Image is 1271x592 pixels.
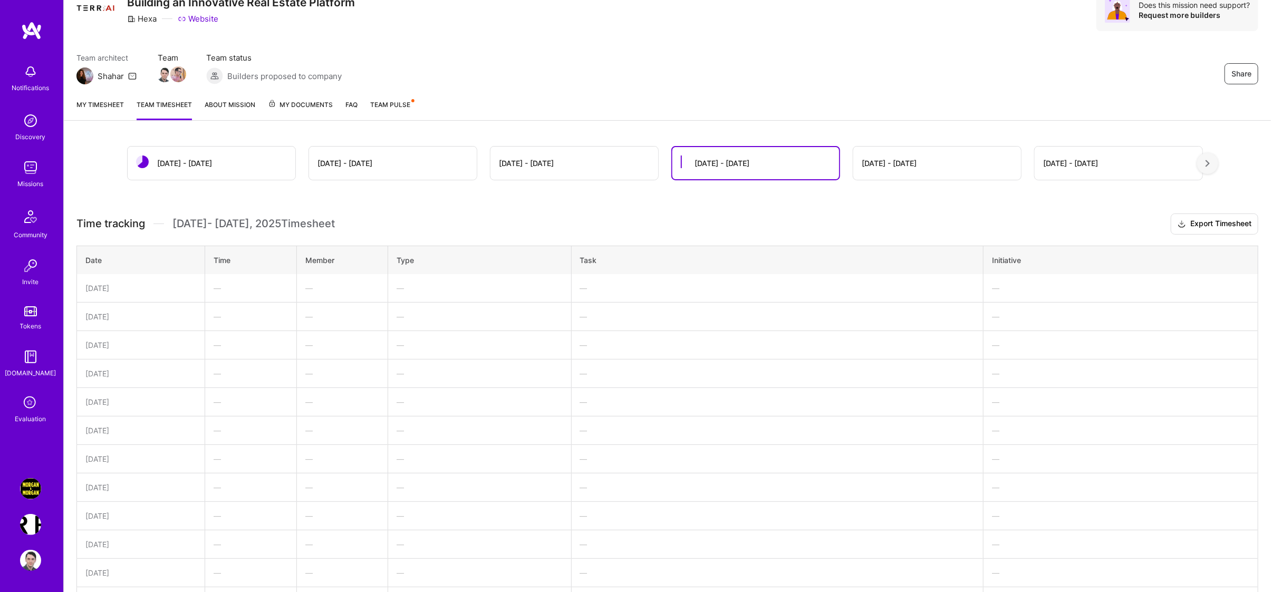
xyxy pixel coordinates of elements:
div: [DATE] - [DATE] [695,158,749,169]
th: Task [571,246,983,274]
div: — [214,539,288,550]
div: — [580,539,975,550]
div: — [397,396,562,407]
div: — [305,311,380,322]
img: Invite [20,255,41,276]
img: right [1206,160,1210,167]
a: Morgan & Morgan Case Value Prediction Tool [17,478,44,499]
div: Shahar [98,71,124,82]
div: — [305,539,380,550]
div: [DATE] [85,539,196,550]
div: [DATE] [85,425,196,436]
div: Tokens [20,321,42,332]
a: Terr.ai: Building an Innovative Real Estate Platform [17,514,44,535]
div: — [580,510,975,521]
th: Date [77,246,205,274]
div: — [580,453,975,464]
a: About Mission [205,99,255,120]
div: — [397,339,562,351]
img: tokens [24,306,37,316]
div: — [397,311,562,322]
th: Member [296,246,388,274]
img: status icon [136,156,149,168]
a: My Documents [268,99,333,120]
span: [DATE] - [DATE] , 2025 Timesheet [172,217,335,230]
a: FAQ [345,99,358,120]
div: Missions [18,178,44,189]
i: icon Download [1178,219,1186,230]
div: Hexa [127,13,157,24]
div: [DATE] [85,396,196,407]
div: — [214,311,288,322]
a: Team Pulse [370,99,413,120]
i: icon Mail [128,72,137,80]
div: — [992,510,1249,521]
div: — [580,482,975,493]
div: — [580,283,975,294]
div: — [580,311,975,322]
div: [DATE] - [DATE] [862,158,917,169]
a: Team Member Avatar [158,65,171,83]
div: — [397,510,562,521]
div: — [397,425,562,436]
div: — [305,339,380,351]
div: — [992,311,1249,322]
div: — [305,368,380,379]
div: — [580,339,975,351]
div: — [305,396,380,407]
img: Team Member Avatar [170,66,186,82]
span: Team [158,52,185,63]
img: Builders proposed to company [206,67,223,84]
div: [DATE] [85,510,196,521]
a: User Avatar [17,550,44,571]
span: Builders proposed to company [227,71,342,82]
a: Team timesheet [137,99,192,120]
div: — [305,453,380,464]
div: — [305,510,380,521]
div: — [580,567,975,578]
div: — [305,283,380,294]
div: — [992,425,1249,436]
img: Morgan & Morgan Case Value Prediction Tool [20,478,41,499]
div: [DATE] [85,453,196,464]
img: discovery [20,110,41,131]
div: — [214,510,288,521]
a: Team Member Avatar [171,65,185,83]
div: — [992,453,1249,464]
div: — [305,567,380,578]
div: — [992,368,1249,379]
div: — [992,339,1249,351]
th: Time [205,246,297,274]
div: [DATE] [85,311,196,322]
img: Company Logo [76,5,114,12]
div: Request more builders [1139,10,1250,20]
div: — [214,368,288,379]
div: — [580,425,975,436]
img: teamwork [20,157,41,178]
div: — [397,453,562,464]
span: Team status [206,52,342,63]
div: Notifications [12,82,50,93]
div: Evaluation [15,413,46,424]
div: — [397,539,562,550]
div: [DOMAIN_NAME] [5,367,56,379]
div: Community [14,229,47,240]
div: — [992,567,1249,578]
div: [DATE] - [DATE] [157,158,212,169]
i: icon SelectionTeam [21,393,41,413]
span: Share [1231,69,1251,79]
img: Team Architect [76,67,93,84]
img: logo [21,21,42,40]
th: Initiative [984,246,1258,274]
div: [DATE] [85,567,196,578]
div: — [305,482,380,493]
div: — [397,482,562,493]
div: — [305,425,380,436]
div: — [992,396,1249,407]
span: Team Pulse [370,101,410,109]
div: — [214,425,288,436]
div: [DATE] [85,482,196,493]
div: — [214,396,288,407]
div: — [580,368,975,379]
div: — [214,482,288,493]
